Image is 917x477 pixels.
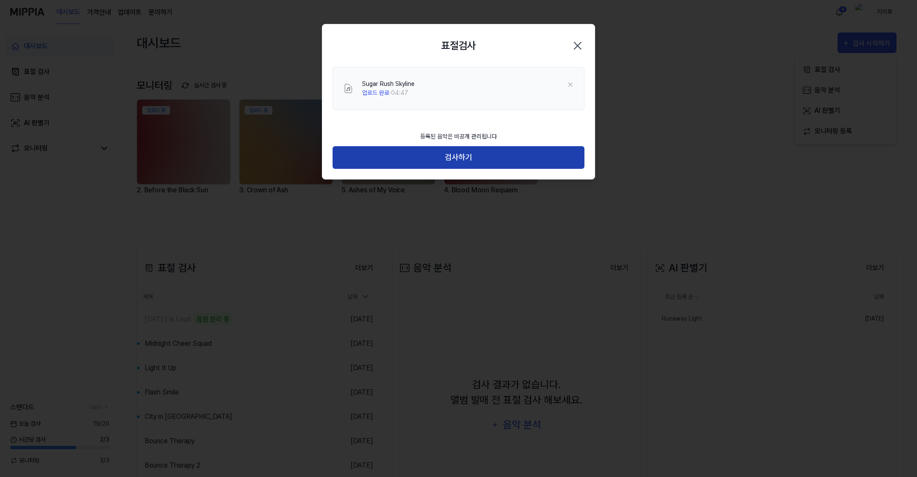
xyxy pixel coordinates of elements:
[333,146,584,169] button: 검사하기
[362,79,415,88] div: Sugar Rush Skyline
[362,89,389,96] span: 업로드 완료
[441,38,476,53] h2: 표절검사
[343,83,353,94] img: File Select
[415,127,502,146] div: 등록된 음악은 비공개 관리됩니다
[362,88,415,97] div: · 04:47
